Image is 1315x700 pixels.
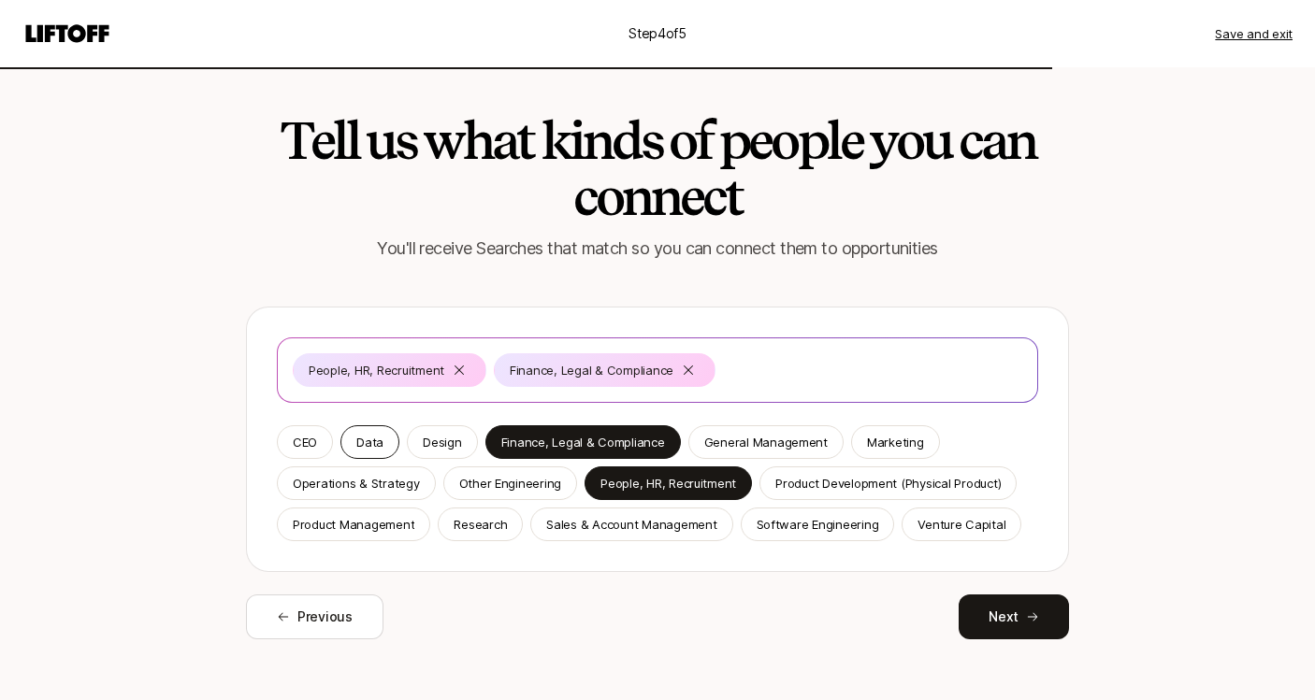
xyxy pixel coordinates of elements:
[246,594,383,639] button: Previous
[459,474,562,493] p: Other Engineering
[704,433,828,451] p: General Management
[757,515,879,534] p: Software Engineering
[918,515,1005,534] p: Venture Capital
[297,606,353,628] span: Previous
[546,515,716,534] p: Sales & Account Management
[629,22,686,45] p: Step 4 of 5
[423,433,461,451] p: Design
[309,361,444,379] p: People, HR, Recruitment
[959,594,1069,639] button: Next
[237,236,1078,262] p: You'll receive Searches that match so you can connect them to opportunities
[867,433,924,451] p: Marketing
[600,474,736,493] p: People, HR, Recruitment
[237,112,1078,224] h2: Tell us what kinds of people you can connect
[454,515,507,534] p: Research
[501,433,665,451] p: Finance, Legal & Compliance
[293,433,317,451] p: CEO
[293,515,414,534] p: Product Management
[510,361,673,379] p: Finance, Legal & Compliance
[775,474,1001,493] p: Product Development (Physical Product)
[1215,24,1293,43] button: Save and exit
[356,433,383,451] p: Data
[293,474,420,493] p: Operations & Strategy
